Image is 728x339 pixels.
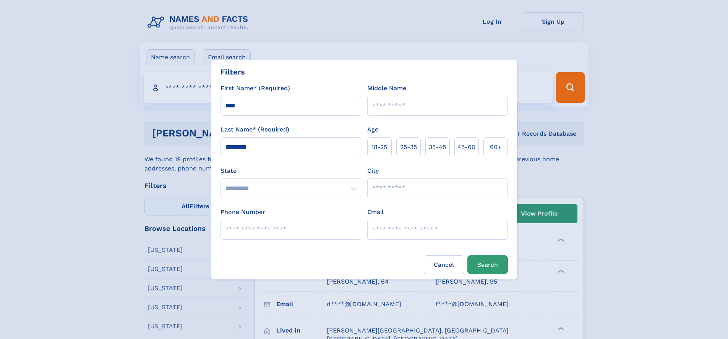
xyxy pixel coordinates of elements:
[457,143,475,152] span: 45‑60
[221,166,361,175] label: State
[490,143,501,152] span: 60+
[221,66,245,78] div: Filters
[467,255,508,274] button: Search
[367,125,378,134] label: Age
[367,84,406,93] label: Middle Name
[429,143,446,152] span: 35‑45
[400,143,417,152] span: 25‑35
[221,84,290,93] label: First Name* (Required)
[221,208,265,217] label: Phone Number
[367,208,384,217] label: Email
[367,166,379,175] label: City
[371,143,387,152] span: 18‑25
[424,255,464,274] label: Cancel
[221,125,289,134] label: Last Name* (Required)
